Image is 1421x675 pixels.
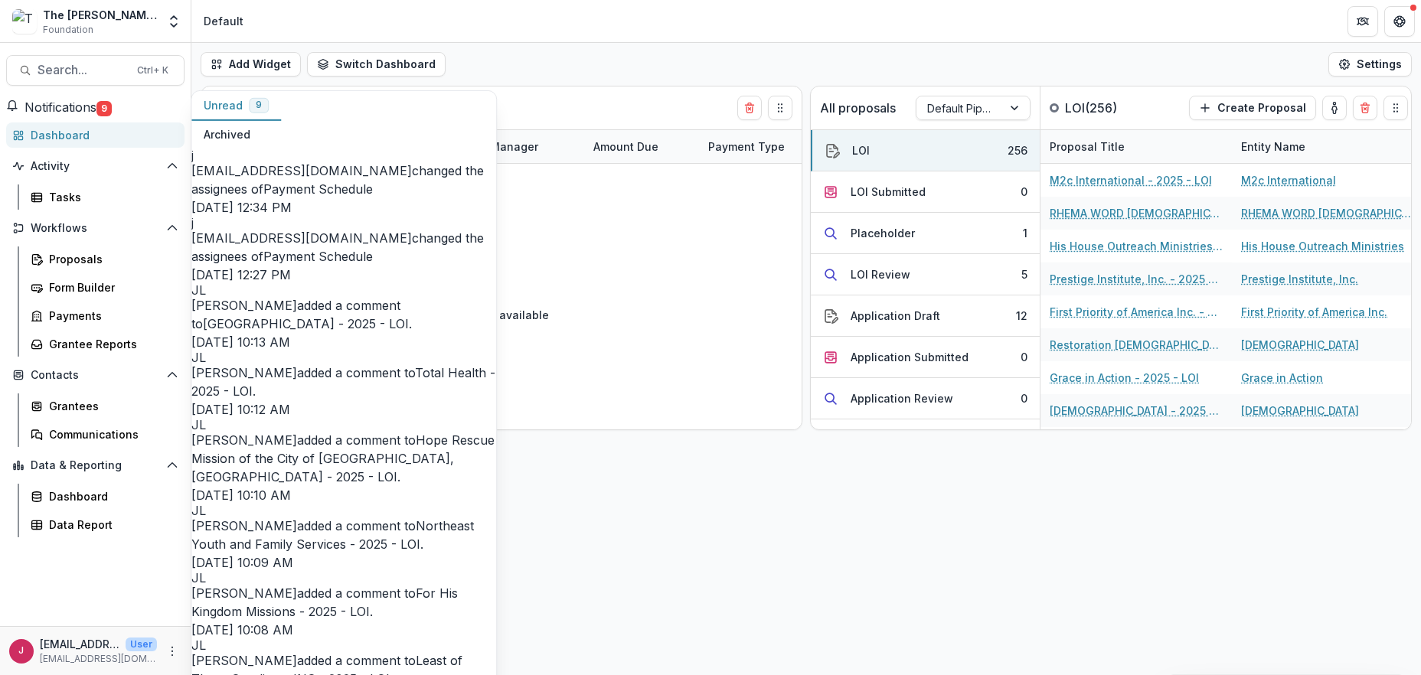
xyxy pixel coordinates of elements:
span: [PERSON_NAME] [191,653,297,668]
a: [GEOGRAPHIC_DATA] - 2025 - LOI [203,316,409,331]
span: Search... [38,63,128,77]
button: Delete card [1353,96,1377,120]
a: Grace in Action - 2025 - LOI [1050,370,1199,386]
div: Payments [49,308,172,324]
a: Prestige Institute, Inc. [1241,271,1358,287]
button: Delete card [737,96,762,120]
a: Form Builder [24,275,185,300]
button: Application Draft12 [811,295,1040,337]
p: [EMAIL_ADDRESS][DOMAIN_NAME] [40,636,119,652]
a: His House Outreach Ministries - 2025 - LOI [1050,238,1223,254]
a: RHEMA WORD [DEMOGRAPHIC_DATA] CENTER [1241,205,1414,221]
div: LOI [852,142,870,158]
span: Activity [31,160,160,173]
div: LOI Submitted [851,184,926,200]
button: Application Submitted0 [811,337,1040,378]
div: jcline@bolickfoundation.org [19,646,24,656]
div: Ctrl + K [134,62,171,79]
div: Form Builder [49,279,172,295]
a: [DEMOGRAPHIC_DATA] [1241,403,1359,419]
span: [EMAIL_ADDRESS][DOMAIN_NAME] [191,163,412,178]
p: LOI ( 256 ) [1065,99,1180,117]
button: Switch Dashboard [307,52,446,77]
p: User [126,637,157,651]
button: Get Help [1384,6,1415,37]
p: [DATE] 12:27 PM [191,266,496,284]
a: First Priority of America Inc. - 2025 - LOI [1050,304,1223,320]
button: Archived [191,120,263,150]
span: Contacts [31,369,160,382]
div: jcline@bolickfoundation.org [191,217,496,229]
div: The [PERSON_NAME] Foundation [43,7,157,23]
p: added a comment to . [191,296,496,333]
button: Open Activity [6,154,185,178]
button: Add Widget [201,52,301,77]
span: Foundation [43,23,93,37]
p: [DATE] 10:12 AM [191,400,496,419]
div: Default [204,13,243,29]
a: [DEMOGRAPHIC_DATA] - 2025 - LOI [1050,403,1223,419]
div: Payment Manager [431,130,584,163]
div: LOI Review [851,266,910,282]
span: 9 [96,101,112,116]
a: First Priority of America Inc. [1241,304,1387,320]
a: Payment Schedule [263,249,373,264]
div: Proposal Title [1040,130,1232,163]
p: [DATE] 10:13 AM [191,333,496,351]
div: Application Submitted [851,349,969,365]
a: [DEMOGRAPHIC_DATA] [1241,337,1359,353]
a: Data Report [24,512,185,537]
a: Proposals [24,246,185,272]
a: RHEMA WORD [DEMOGRAPHIC_DATA] CENTER - 2025 - LOI [1050,205,1223,221]
div: 12 [1016,308,1027,324]
button: Open Workflows [6,216,185,240]
span: [PERSON_NAME] [191,518,297,533]
p: added a comment to . [191,517,496,553]
span: Data & Reporting [31,459,160,472]
button: Unread [191,91,281,121]
p: [DATE] 10:08 AM [191,621,496,639]
div: 0 [1021,349,1027,365]
div: Joye Lane [191,572,496,584]
span: 9 [256,99,262,110]
div: Data Report [49,517,172,533]
a: For His Kingdom Missions - 2025 - LOI [191,585,458,619]
button: Drag [768,96,792,120]
a: Hope Rescue Mission of the City of [GEOGRAPHIC_DATA], [GEOGRAPHIC_DATA] - 2025 - LOI [191,432,495,484]
p: changed the assignees of [191,161,496,198]
div: Proposal Title [1040,139,1134,155]
a: Grantee Reports [24,331,185,357]
div: Entity Name [1232,139,1315,155]
div: Joye Lane [191,284,496,296]
p: No data available [454,307,550,323]
button: Create Proposal [1189,96,1316,120]
p: All proposals [820,99,896,117]
div: Joye Lane [191,504,496,517]
button: Partners [1347,6,1378,37]
button: toggle-assigned-to-me [1322,96,1347,120]
button: Placeholder1 [811,213,1040,254]
div: Placeholder [851,225,915,241]
p: [DATE] 10:10 AM [191,486,496,504]
span: [PERSON_NAME] [191,365,297,380]
p: added a comment to . [191,584,496,621]
div: Communications [49,426,172,442]
p: added a comment to . [191,364,496,400]
nav: breadcrumb [198,10,250,32]
button: Notifications9 [6,98,112,116]
div: Dashboard [31,127,172,143]
div: Joye Lane [191,351,496,364]
button: LOI Review5 [811,254,1040,295]
button: Open entity switcher [163,6,185,37]
a: Restoration [DEMOGRAPHIC_DATA] - 2025 - LOI [1050,337,1223,353]
div: 0 [1021,390,1027,406]
a: M2c International - 2025 - LOI [1050,172,1212,188]
p: [DATE] 10:09 AM [191,553,496,572]
button: Settings [1328,52,1412,77]
button: LOI256 [811,130,1040,171]
a: M2c International [1241,172,1336,188]
p: added a comment to . [191,431,496,486]
div: Joye Lane [191,639,496,651]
